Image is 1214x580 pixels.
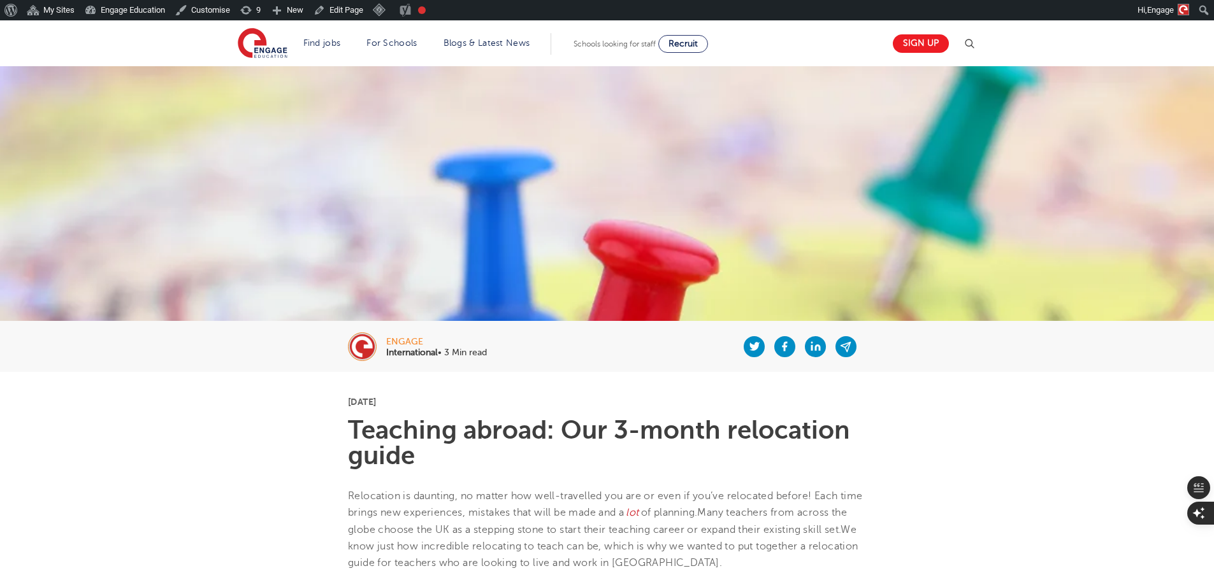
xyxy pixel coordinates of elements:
[348,524,858,569] span: We know just how incredible relocating to teach can be, which is why we wanted to put together a ...
[574,39,656,48] span: Schools looking for staff
[1147,5,1174,15] span: Engage
[893,34,949,53] a: Sign up
[658,35,708,53] a: Recruit
[303,38,341,48] a: Find jobs
[348,490,862,518] span: Relocation is daunting, no matter how well-travelled you are or even if you’ve relocated before! ...
[386,337,487,346] div: engage
[386,348,487,357] p: • 3 Min read
[668,39,698,48] span: Recruit
[348,397,866,406] p: [DATE]
[418,6,426,14] div: Focus keyphrase not set
[366,38,417,48] a: For Schools
[348,418,866,469] h1: Teaching abroad: Our 3-month relocation guide
[626,507,639,518] span: lot
[348,507,847,535] span: Many teachers from across the globe choose the UK as a stepping stone to start their teaching car...
[641,507,698,518] span: of planning.
[386,348,438,357] b: International
[444,38,530,48] a: Blogs & Latest News
[238,28,287,60] img: Engage Education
